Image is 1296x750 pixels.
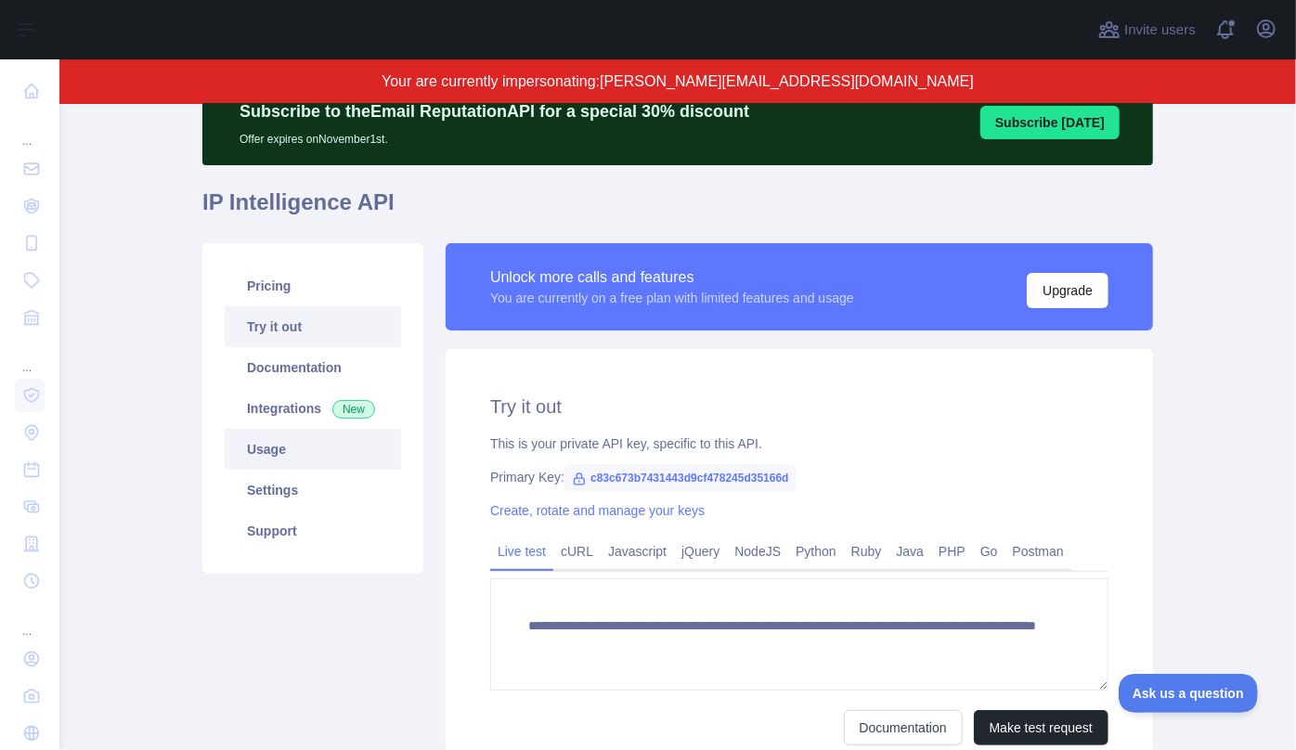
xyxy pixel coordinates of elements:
[15,111,45,149] div: ...
[490,266,854,289] div: Unlock more calls and features
[674,537,727,566] a: jQuery
[1027,273,1108,308] button: Upgrade
[225,470,401,511] a: Settings
[1119,674,1259,713] iframe: Toggle Customer Support
[490,503,705,518] a: Create, rotate and manage your keys
[564,464,797,492] span: c83c673b7431443d9cf478245d35166d
[600,73,974,89] span: [PERSON_NAME][EMAIL_ADDRESS][DOMAIN_NAME]
[980,106,1120,139] button: Subscribe [DATE]
[225,347,401,388] a: Documentation
[727,537,788,566] a: NodeJS
[973,537,1005,566] a: Go
[15,338,45,375] div: ...
[490,468,1108,486] div: Primary Key:
[240,98,749,124] p: Subscribe to the Email Reputation API for a special 30 % discount
[490,537,553,566] a: Live test
[1124,19,1196,41] span: Invite users
[788,537,844,566] a: Python
[844,710,963,745] a: Documentation
[931,537,973,566] a: PHP
[490,394,1108,420] h2: Try it out
[202,187,1153,232] h1: IP Intelligence API
[225,429,401,470] a: Usage
[1095,15,1199,45] button: Invite users
[553,537,601,566] a: cURL
[844,537,889,566] a: Ruby
[15,601,45,639] div: ...
[490,289,854,307] div: You are currently on a free plan with limited features and usage
[601,537,674,566] a: Javascript
[225,265,401,306] a: Pricing
[225,388,401,429] a: Integrations New
[889,537,932,566] a: Java
[225,306,401,347] a: Try it out
[974,710,1108,745] button: Make test request
[225,511,401,551] a: Support
[490,434,1108,453] div: This is your private API key, specific to this API.
[382,73,600,89] span: Your are currently impersonating:
[1005,537,1071,566] a: Postman
[332,400,375,419] span: New
[240,124,749,147] p: Offer expires on November 1st.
